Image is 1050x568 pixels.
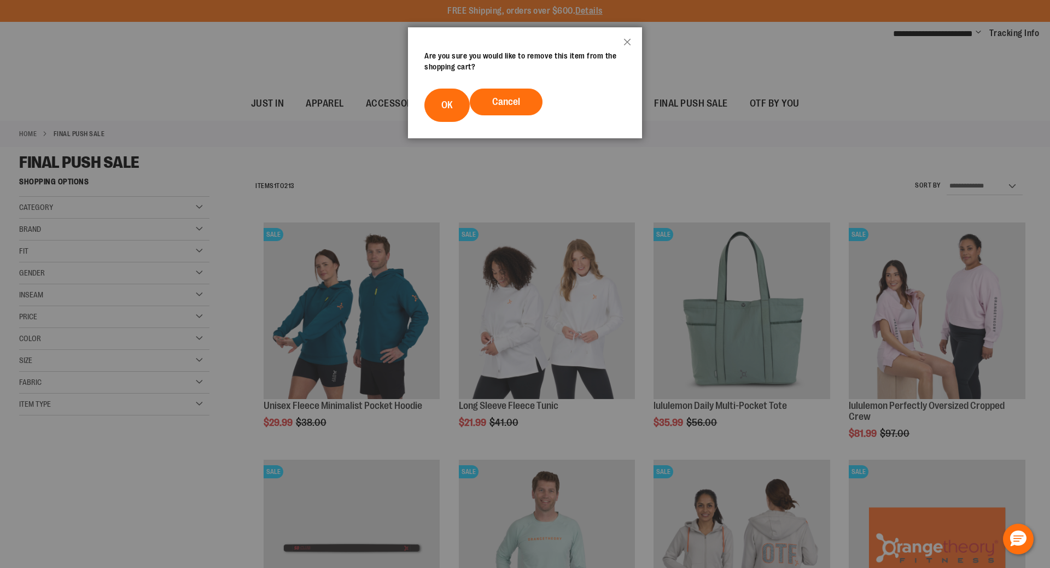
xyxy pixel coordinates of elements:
button: Hello, have a question? Let’s chat. [1003,524,1034,554]
div: Are you sure you would like to remove this item from the shopping cart? [424,50,626,72]
span: OK [441,99,453,110]
button: OK [424,89,470,122]
span: Cancel [492,96,520,107]
button: Cancel [470,89,542,115]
